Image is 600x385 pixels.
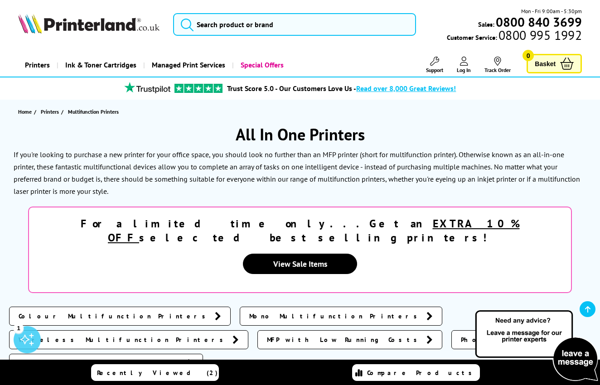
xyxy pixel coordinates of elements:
[41,107,61,116] a: Printers
[457,67,471,73] span: Log In
[249,312,422,321] span: Mono Multifunction Printers
[356,84,456,93] span: Read over 8,000 Great Reviews!
[243,254,357,274] a: View Sale Items
[41,107,59,116] span: Printers
[143,53,232,77] a: Managed Print Services
[523,50,534,61] span: 0
[19,335,228,344] span: Wireless Multifunction Printers
[9,307,231,326] a: Colour Multifunction Printers
[108,217,520,245] u: EXTRA 10% OFF
[57,53,143,77] a: Ink & Toner Cartridges
[14,150,564,171] p: If you're looking to purchase a new printer for your office space, you should look no further tha...
[484,57,511,73] a: Track Order
[9,354,203,373] a: A4 Multifunction Printers
[461,335,544,344] span: Photocopiers
[240,307,442,326] a: Mono Multifunction Printers
[120,82,174,93] img: trustpilot rating
[19,312,210,321] span: Colour Multifunction Printers
[18,14,162,35] a: Printerland Logo
[18,107,34,116] a: Home
[97,369,218,377] span: Recently Viewed (2)
[447,31,582,42] span: Customer Service:
[65,53,136,77] span: Ink & Toner Cartridges
[9,124,591,145] h1: All In One Printers
[14,323,24,333] div: 1
[81,217,520,245] strong: For a limited time only...Get an selected best selling printers!
[457,57,471,73] a: Log In
[9,330,248,349] a: Wireless Multifunction Printers
[367,369,477,377] span: Compare Products
[232,53,290,77] a: Special Offers
[173,13,416,36] input: Search product or brand
[18,14,160,34] img: Printerland Logo
[473,309,600,383] img: Open Live Chat window
[227,84,456,93] a: Trust Score 5.0 - Our Customers Love Us -Read over 8,000 Great Reviews!
[257,330,442,349] a: MFP with Low Running Costs
[267,335,422,344] span: MFP with Low Running Costs
[91,364,219,381] a: Recently Viewed (2)
[426,57,443,73] a: Support
[496,14,582,30] b: 0800 840 3699
[451,330,564,349] a: Photocopiers
[18,53,57,77] a: Printers
[478,20,494,29] span: Sales:
[494,18,582,26] a: 0800 840 3699
[527,54,582,73] a: Basket 0
[14,162,580,196] p: No matter what your preferred brand or budget is, there should be something suitable for everyone...
[68,108,119,115] span: Multifunction Printers
[19,359,183,368] span: A4 Multifunction Printers
[426,67,443,73] span: Support
[174,84,223,93] img: trustpilot rating
[497,31,582,39] span: 0800 995 1992
[535,58,556,70] span: Basket
[521,7,582,15] span: Mon - Fri 9:00am - 5:30pm
[352,364,480,381] a: Compare Products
